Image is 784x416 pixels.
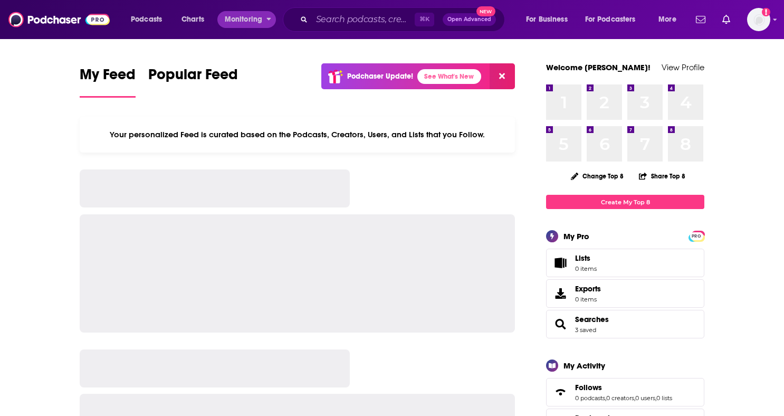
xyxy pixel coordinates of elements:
[655,394,656,402] span: ,
[123,11,176,28] button: open menu
[690,232,703,240] a: PRO
[651,11,690,28] button: open menu
[563,361,605,371] div: My Activity
[217,11,276,28] button: open menu
[546,279,704,308] a: Exports
[443,13,496,26] button: Open AdvancedNew
[575,253,590,263] span: Lists
[80,65,136,90] span: My Feed
[80,117,515,153] div: Your personalized Feed is curated based on the Podcasts, Creators, Users, and Lists that you Follow.
[662,62,704,72] a: View Profile
[181,12,204,27] span: Charts
[575,284,601,294] span: Exports
[148,65,238,90] span: Popular Feed
[565,169,630,183] button: Change Top 8
[658,12,676,27] span: More
[747,8,770,31] button: Show profile menu
[546,378,704,406] span: Follows
[747,8,770,31] span: Logged in as julia_mcgarry
[575,253,597,263] span: Lists
[293,7,515,32] div: Search podcasts, credits, & more...
[131,12,162,27] span: Podcasts
[578,11,651,28] button: open menu
[550,256,571,270] span: Lists
[415,13,434,26] span: ⌘ K
[550,286,571,301] span: Exports
[550,385,571,400] a: Follows
[148,65,238,98] a: Popular Feed
[546,249,704,277] a: Lists
[575,265,597,272] span: 0 items
[575,326,596,334] a: 3 saved
[550,317,571,332] a: Searches
[347,72,413,81] p: Podchaser Update!
[634,394,635,402] span: ,
[575,394,605,402] a: 0 podcasts
[476,6,495,16] span: New
[519,11,581,28] button: open menu
[447,17,491,22] span: Open Advanced
[575,383,602,392] span: Follows
[656,394,672,402] a: 0 lists
[718,11,734,29] a: Show notifications dropdown
[690,232,703,240] span: PRO
[312,11,415,28] input: Search podcasts, credits, & more...
[417,69,481,84] a: See What's New
[225,12,262,27] span: Monitoring
[575,296,601,303] span: 0 items
[605,394,606,402] span: ,
[692,11,710,29] a: Show notifications dropdown
[546,310,704,338] span: Searches
[175,11,211,28] a: Charts
[638,166,686,186] button: Share Top 8
[585,12,636,27] span: For Podcasters
[575,315,609,324] a: Searches
[762,8,770,16] svg: Add a profile image
[8,10,110,30] img: Podchaser - Follow, Share and Rate Podcasts
[575,383,672,392] a: Follows
[563,231,589,241] div: My Pro
[606,394,634,402] a: 0 creators
[546,195,704,209] a: Create My Top 8
[546,62,651,72] a: Welcome [PERSON_NAME]!
[80,65,136,98] a: My Feed
[526,12,568,27] span: For Business
[635,394,655,402] a: 0 users
[747,8,770,31] img: User Profile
